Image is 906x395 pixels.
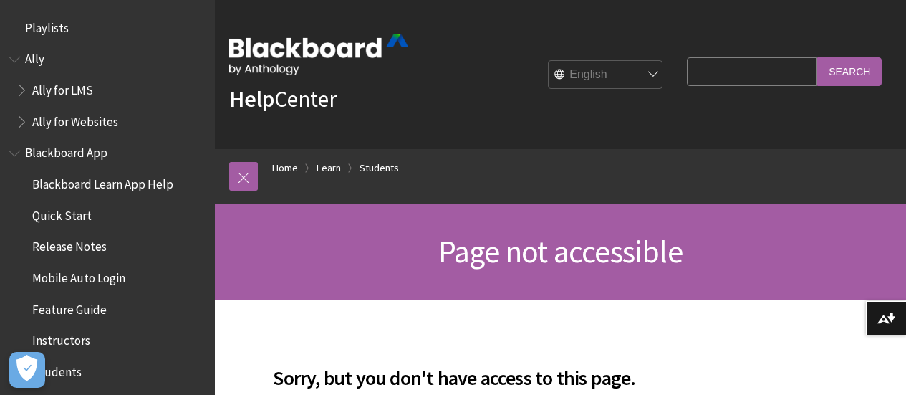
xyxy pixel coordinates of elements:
span: Playlists [25,16,69,35]
span: Quick Start [32,204,92,223]
img: Blackboard by Anthology [229,34,408,75]
span: Blackboard Learn App Help [32,172,173,191]
nav: Book outline for Anthology Ally Help [9,47,206,134]
button: Abrir preferencias [9,352,45,388]
select: Site Language Selector [549,61,663,90]
span: Students [32,360,82,379]
nav: Book outline for Playlists [9,16,206,40]
a: HelpCenter [229,85,337,113]
span: Ally for Websites [32,110,118,129]
span: Ally for LMS [32,78,93,97]
a: Learn [317,159,341,177]
strong: Help [229,85,274,113]
h2: Sorry, but you don't have access to this page. [229,346,680,393]
span: Page not accessible [438,232,683,271]
span: Ally [25,47,44,67]
span: Blackboard App [25,141,107,161]
span: Instructors [32,329,90,348]
input: Search [817,57,882,85]
a: Home [272,159,298,177]
span: Mobile Auto Login [32,266,125,285]
a: Students [360,159,399,177]
span: Release Notes [32,235,107,254]
span: Feature Guide [32,298,107,317]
